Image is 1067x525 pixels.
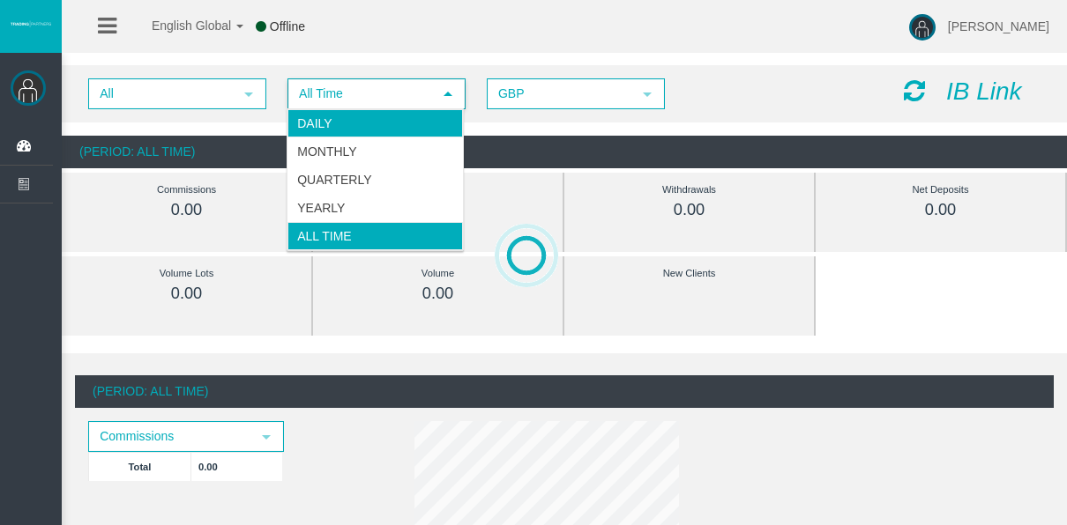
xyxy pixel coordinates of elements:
span: select [441,87,455,101]
span: All Time [289,80,432,107]
li: Daily [287,109,463,137]
li: Monthly [287,137,463,166]
span: Offline [270,19,305,33]
span: select [242,87,256,101]
li: Yearly [287,194,463,222]
span: select [640,87,654,101]
div: 0.00 [855,200,1026,220]
span: [PERSON_NAME] [948,19,1049,33]
div: 0.00 [353,284,523,304]
i: IB Link [946,78,1022,105]
div: Volume Lots [101,263,272,284]
div: Volume [353,263,523,284]
span: All [90,80,233,107]
img: logo.svg [9,20,53,27]
li: All Time [287,222,463,250]
span: English Global [129,18,231,33]
div: 0.00 [604,200,774,220]
i: Reload Dashboard [904,78,925,103]
div: (Period: All Time) [75,375,1054,408]
div: Withdrawals [604,180,774,200]
div: (Period: All Time) [62,136,1067,168]
td: 0.00 [191,452,283,481]
span: Commissions [90,423,250,450]
span: GBP [489,80,631,107]
div: 0.00 [101,200,272,220]
li: Quarterly [287,166,463,194]
img: user-image [909,14,936,41]
div: 0.00 [101,284,272,304]
div: Commissions [101,180,272,200]
span: select [259,430,273,444]
div: Net Deposits [855,180,1026,200]
td: Total [89,452,191,481]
